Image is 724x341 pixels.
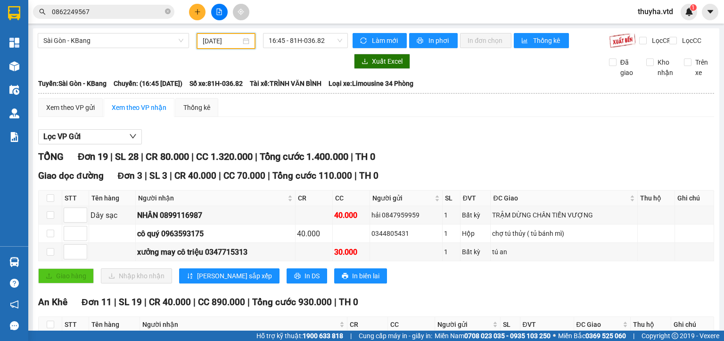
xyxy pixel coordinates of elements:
span: printer [294,273,301,280]
span: Làm mới [372,35,399,46]
th: ĐVT [520,317,574,333]
button: printerIn biên lai [334,268,387,283]
div: NHÂN 0899116987 [137,209,294,221]
span: Người nhận [142,319,337,330]
th: CR [296,191,333,206]
span: Kho nhận [654,57,677,78]
span: | [144,297,147,308]
div: 1 [444,210,459,220]
span: Trên xe [691,57,715,78]
img: warehouse-icon [9,61,19,71]
span: | [219,170,221,181]
span: Miền Nam [435,331,551,341]
button: caret-down [702,4,718,20]
img: warehouse-icon [9,85,19,95]
span: ⚪️ [553,334,556,338]
span: notification [10,300,19,309]
span: CC 890.000 [198,297,245,308]
div: 1 [444,247,459,257]
button: Lọc VP Gửi [38,129,142,144]
span: Tài xế: TRÌNH VĂN BÌNH [250,78,321,89]
span: Xuất Excel [372,56,403,67]
span: bar-chart [521,37,529,45]
span: Lọc VP Gửi [43,131,81,142]
span: CC 1.320.000 [196,151,253,162]
span: | [170,170,172,181]
button: sort-ascending[PERSON_NAME] sắp xếp [179,268,280,283]
span: | [193,297,196,308]
span: Chuyến: (16:45 [DATE]) [114,78,182,89]
span: In biên lai [352,271,379,281]
div: 40.000 [334,209,368,221]
span: Loại xe: Limousine 34 Phòng [329,78,413,89]
span: 1 [691,4,695,11]
span: plus [194,8,201,15]
span: Người gửi [437,319,491,330]
div: cô quý 0963593175 [137,228,294,240]
button: uploadGiao hàng [38,268,94,283]
th: ĐVT [461,191,491,206]
span: In phơi [428,35,450,46]
span: close-circle [165,8,171,14]
img: dashboard-icon [9,38,19,48]
span: Thống kê [533,35,561,46]
span: message [10,321,19,330]
span: Đơn 11 [82,297,112,308]
span: sync [360,37,368,45]
button: printerIn DS [287,268,327,283]
span: down [129,133,137,140]
span: Lọc CC [678,35,703,46]
th: SL [443,191,461,206]
span: SL 28 [115,151,139,162]
span: | [255,151,257,162]
span: Người gửi [372,193,433,203]
span: Giao dọc đường [38,170,104,181]
div: tú an [492,247,635,257]
div: hải 0847959959 [371,210,441,220]
span: printer [342,273,348,280]
strong: 1900 633 818 [303,332,343,340]
button: downloadXuất Excel [354,54,410,69]
strong: 0369 525 060 [585,332,626,340]
th: Thu hộ [638,191,675,206]
button: In đơn chọn [460,33,511,48]
div: Hộp [462,228,489,239]
input: Tìm tên, số ĐT hoặc mã đơn [52,7,163,17]
th: CC [333,191,370,206]
img: warehouse-icon [9,108,19,118]
div: Xem theo VP nhận [112,102,166,113]
span: | [191,151,194,162]
span: Miền Bắc [558,331,626,341]
span: file-add [216,8,222,15]
span: | [354,170,357,181]
span: CR 80.000 [146,151,189,162]
th: CR [347,317,388,333]
span: An Khê [38,297,67,308]
input: 13/10/2025 [203,36,240,46]
div: Bất kỳ [462,247,489,257]
img: icon-new-feature [685,8,693,16]
div: chợ tú thủy ( tủ bánh mì) [492,228,635,239]
span: sort-ascending [187,273,193,280]
img: logo-vxr [8,6,20,20]
span: Cung cấp máy in - giấy in: [359,331,432,341]
th: Ghi chú [675,191,714,206]
span: Đơn 3 [118,170,143,181]
span: TH 0 [355,151,375,162]
span: question-circle [10,279,19,288]
div: xưởng may cô triệu 0347715313 [137,246,294,258]
span: Sài Gòn - KBang [43,33,183,48]
span: TỔNG [38,151,64,162]
span: caret-down [706,8,715,16]
span: Lọc CR [648,35,673,46]
span: Đơn 19 [78,151,108,162]
span: | [114,297,116,308]
span: Số xe: 81H-036.82 [189,78,243,89]
span: | [351,151,353,162]
sup: 1 [690,4,697,11]
span: | [141,151,143,162]
span: SL 19 [119,297,142,308]
span: download [362,58,368,66]
div: Dây sạc [90,209,134,221]
span: TH 0 [359,170,378,181]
